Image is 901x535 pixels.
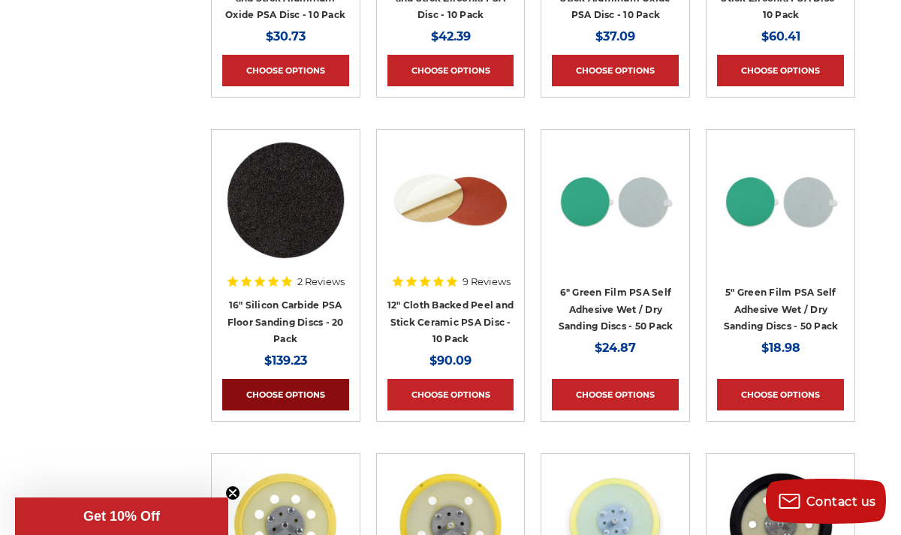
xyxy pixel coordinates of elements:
img: 8 inch self adhesive sanding disc ceramic [390,140,511,260]
a: 5-inch 80-grit durable green film PSA disc for grinding and paint removal on coated surfaces [717,140,844,267]
span: $42.39 [431,29,471,44]
a: 5" Green Film PSA Self Adhesive Wet / Dry Sanding Discs - 50 Pack [724,287,839,332]
img: 5-inch 80-grit durable green film PSA disc for grinding and paint removal on coated surfaces [721,140,841,260]
button: Contact us [766,479,886,524]
a: Choose Options [717,379,844,410]
a: Quick view [234,185,337,215]
span: $18.98 [761,341,800,355]
a: 8 inch self adhesive sanding disc ceramic [387,140,514,267]
a: 12" Cloth Backed Peel and Stick Ceramic PSA Disc - 10 Pack [387,299,514,344]
span: $90.09 [429,353,472,368]
a: Quick view [729,185,833,215]
span: Contact us [806,494,876,509]
span: 2 Reviews [297,277,345,287]
a: Choose Options [222,55,349,86]
a: Choose Options [552,379,679,410]
span: $24.87 [595,341,636,355]
a: Quick view [564,185,667,215]
a: Choose Options [222,379,349,410]
a: 6" Green Film PSA Self Adhesive Wet / Dry Sanding Discs - 50 Pack [559,287,673,332]
a: Choose Options [552,55,679,86]
span: $30.73 [266,29,306,44]
span: $37.09 [595,29,635,44]
span: $60.41 [761,29,800,44]
span: Get 10% Off [83,509,160,524]
a: 16" Silicon Carbide PSA Floor Sanding Discs - 20 Pack [228,299,344,344]
a: 6-inch 600-grit green film PSA disc with green polyester film backing for metal grinding and bare... [552,140,679,267]
a: Choose Options [387,379,514,410]
a: Choose Options [387,55,514,86]
span: 9 Reviews [463,277,511,287]
img: 6-inch 600-grit green film PSA disc with green polyester film backing for metal grinding and bare... [556,140,676,260]
a: Quick view [399,185,502,215]
button: Close teaser [225,485,240,500]
a: Choose Options [717,55,844,86]
img: Silicon Carbide 16" PSA Floor Sanding Disc [225,140,345,260]
a: Silicon Carbide 16" PSA Floor Sanding Disc [222,140,349,267]
div: Get 10% OffClose teaser [15,497,228,535]
span: $139.23 [264,353,307,368]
